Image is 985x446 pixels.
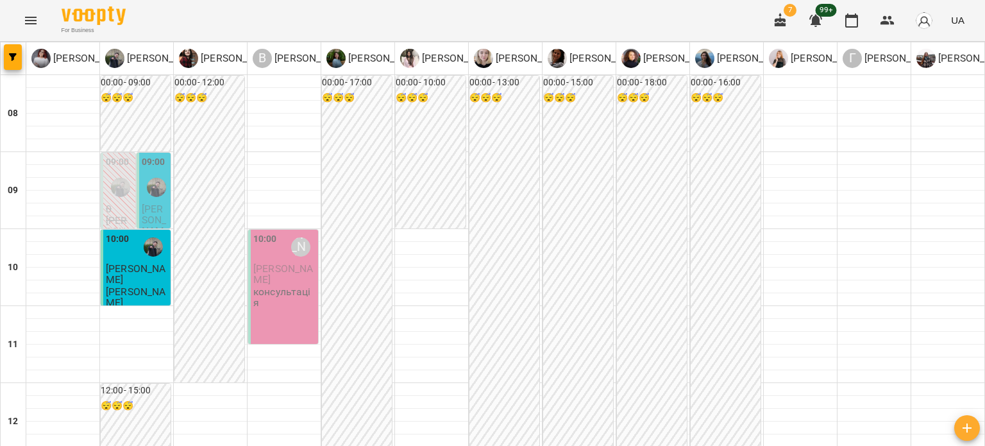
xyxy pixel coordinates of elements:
[543,91,613,105] h6: 😴😴😴
[62,6,126,25] img: Voopty Logo
[400,49,500,68] a: С [PERSON_NAME]
[101,399,171,413] h6: 😴😴😴
[843,49,862,68] div: Г
[548,49,567,68] img: Г
[548,49,647,68] div: Ганна Столяр
[621,49,641,68] img: В
[253,49,272,68] div: В
[253,286,316,309] p: консультація
[179,49,198,68] img: В
[62,26,126,35] span: For Business
[621,49,721,68] div: Вікторія Мороз
[106,215,133,259] p: [PERSON_NAME]
[15,5,46,36] button: Menu
[326,49,346,68] img: А
[493,51,573,66] p: [PERSON_NAME]
[567,51,647,66] p: [PERSON_NAME]
[784,4,796,17] span: 7
[105,49,205,68] a: Т [PERSON_NAME]
[816,4,837,17] span: 99+
[695,49,795,68] a: С [PERSON_NAME]
[8,415,18,429] h6: 12
[142,155,165,169] label: 09:00
[105,49,124,68] img: Т
[106,286,168,309] p: [PERSON_NAME]
[843,49,942,68] div: Гаценко Оксана
[142,203,167,248] span: [PERSON_NAME]
[272,51,352,66] p: [PERSON_NAME]
[253,232,277,246] label: 10:00
[253,49,352,68] a: В [PERSON_NAME]
[326,49,426,68] a: А [PERSON_NAME]
[179,49,278,68] div: Вікторія Жежера
[31,49,131,68] div: Катерина Стрій
[474,49,493,68] img: К
[641,51,721,66] p: [PERSON_NAME]
[769,49,788,68] img: Г
[769,49,868,68] a: Г [PERSON_NAME]
[543,76,613,90] h6: 00:00 - 15:00
[469,76,539,90] h6: 00:00 - 13:00
[8,107,18,121] h6: 08
[346,51,426,66] p: [PERSON_NAME]
[106,262,165,286] span: [PERSON_NAME]
[322,76,392,90] h6: 00:00 - 17:00
[101,91,171,105] h6: 😴😴😴
[691,91,761,105] h6: 😴😴😴
[714,51,795,66] p: [PERSON_NAME]
[769,49,868,68] div: Гончарук Богдана
[106,203,133,214] p: 0
[291,237,310,257] div: Вікторія Похитун
[101,384,171,398] h6: 12:00 - 15:00
[419,51,500,66] p: [PERSON_NAME]
[322,91,392,105] h6: 😴😴😴
[179,49,278,68] a: В [PERSON_NAME]
[124,51,205,66] p: [PERSON_NAME]
[954,415,980,441] button: Створити урок
[174,91,244,105] h6: 😴😴😴
[31,49,131,68] a: К [PERSON_NAME]
[31,49,51,68] img: К
[400,49,419,68] img: С
[106,155,130,169] label: 09:00
[101,76,171,90] h6: 00:00 - 09:00
[106,232,130,246] label: 10:00
[253,262,313,286] span: [PERSON_NAME]
[396,76,466,90] h6: 00:00 - 10:00
[788,51,868,66] p: [PERSON_NAME]
[843,49,942,68] a: Г [PERSON_NAME]
[621,49,721,68] a: В [PERSON_NAME]
[8,184,18,198] h6: 09
[111,178,130,197] img: Тарас Мурава
[198,51,278,66] p: [PERSON_NAME]
[51,51,131,66] p: [PERSON_NAME]
[396,91,466,105] h6: 😴😴😴
[695,49,714,68] img: С
[548,49,647,68] a: Г [PERSON_NAME]
[617,76,687,90] h6: 00:00 - 18:00
[617,91,687,105] h6: 😴😴😴
[8,338,18,352] h6: 11
[326,49,426,68] div: Анна Андрійчук
[174,76,244,90] h6: 00:00 - 12:00
[695,49,795,68] div: Скородумова Анна
[951,13,964,27] span: UA
[8,261,18,275] h6: 10
[915,12,933,30] img: avatar_s.png
[147,178,166,197] img: Тарас Мурава
[862,51,942,66] p: [PERSON_NAME]
[691,76,761,90] h6: 00:00 - 16:00
[946,8,970,32] button: UA
[144,237,163,257] img: Тарас Мурава
[469,91,539,105] h6: 😴😴😴
[916,49,936,68] img: Л
[474,49,573,68] a: К [PERSON_NAME]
